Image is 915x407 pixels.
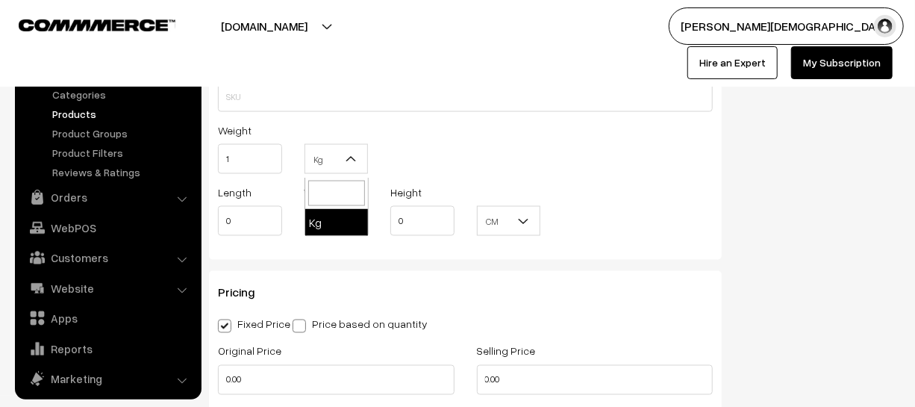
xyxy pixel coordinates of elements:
[218,365,455,395] input: Original Price
[49,106,196,122] a: Products
[791,46,893,79] a: My Subscription
[669,7,904,45] button: [PERSON_NAME][DEMOGRAPHIC_DATA]
[218,317,290,332] label: Fixed Price
[305,209,368,236] li: Kg
[19,244,196,271] a: Customers
[218,285,272,300] span: Pricing
[477,206,541,236] span: CM
[687,46,778,79] a: Hire an Expert
[218,144,282,174] input: Weight
[305,146,368,173] span: Kg
[19,184,196,211] a: Orders
[874,15,896,37] img: user
[49,125,196,141] a: Product Groups
[218,184,252,200] label: Length
[305,144,369,174] span: Kg
[218,82,713,112] input: SKU
[49,164,196,180] a: Reviews & Ratings
[19,365,196,392] a: Marketing
[19,15,149,33] a: COMMMERCE
[19,19,175,31] img: COMMMERCE
[478,208,540,234] span: CM
[390,184,422,200] label: Height
[477,344,536,359] label: Selling Price
[218,122,252,138] label: Weight
[19,305,196,332] a: Apps
[169,7,360,45] button: [DOMAIN_NAME]
[293,317,428,332] label: Price based on quantity
[477,365,713,395] input: Selling Price
[218,344,281,359] label: Original Price
[49,145,196,161] a: Product Filters
[49,87,196,102] a: Categories
[19,335,196,362] a: Reports
[19,214,196,241] a: WebPOS
[19,275,196,302] a: Website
